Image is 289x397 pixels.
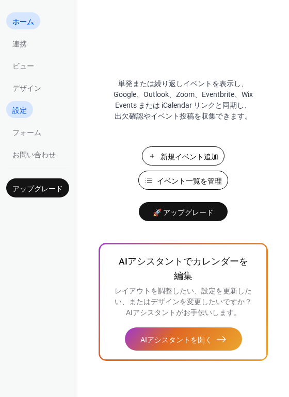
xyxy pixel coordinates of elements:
[139,202,228,221] button: 🚀 アップグレード
[12,184,63,194] span: アップグレード
[160,152,218,162] span: 新規イベント追加
[157,176,222,187] span: イベント一覧を管理
[12,39,27,49] span: 連携
[12,61,34,72] span: ビュー
[12,83,41,94] span: デザイン
[6,57,40,74] a: ビュー
[6,12,40,29] a: ホーム
[6,101,33,118] a: 設定
[6,35,33,52] a: 連携
[114,254,252,283] span: AIアシスタントでカレンダーを編集
[12,105,27,116] span: 設定
[12,150,56,160] span: お問い合わせ
[6,123,47,140] a: フォーム
[138,171,228,190] button: イベント一覧を管理
[6,145,62,162] a: お問い合わせ
[12,127,41,138] span: フォーム
[6,79,47,96] a: デザイン
[142,146,224,166] button: 新規イベント追加
[140,335,212,345] span: AIアシスタントを開く
[145,208,221,217] span: 🚀 アップグレード
[125,327,242,351] button: AIアシスタントを開く
[114,78,253,122] span: 単発または繰り返しイベントを表示し、Google、Outlook、Zoom、Eventbrite、Wix Events または iCalendar リンクと同期し、出欠確認やイベント投稿を収集で...
[115,287,252,317] span: レイアウトを調整したい、設定を更新したい、またはデザインを変更したいですか？AIアシスタントがお手伝いします。
[12,16,34,27] span: ホーム
[6,178,69,197] button: アップグレード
